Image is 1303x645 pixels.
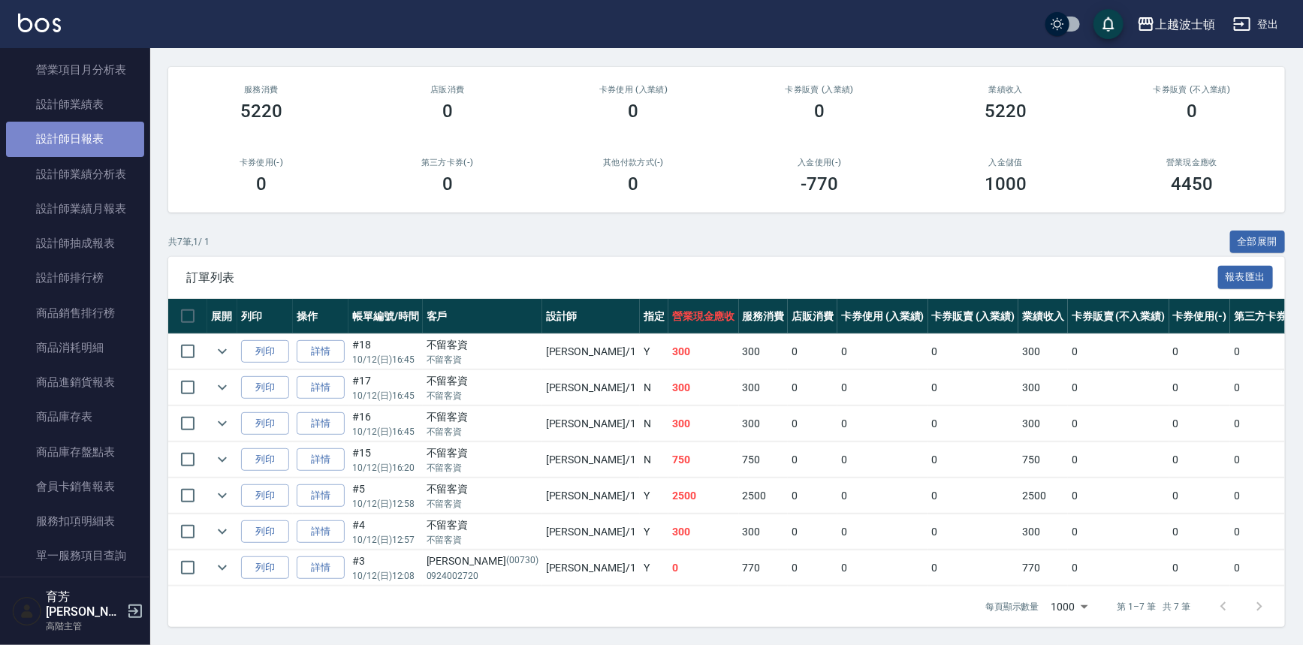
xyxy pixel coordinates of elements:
[837,334,928,369] td: 0
[1169,299,1231,334] th: 卡券使用(-)
[427,533,538,547] p: 不留客資
[1218,266,1274,289] button: 報表匯出
[629,101,639,122] h3: 0
[1068,514,1169,550] td: 0
[186,85,336,95] h3: 服務消費
[1169,370,1231,405] td: 0
[186,158,336,167] h2: 卡券使用(-)
[348,550,423,586] td: #3
[256,173,267,194] h3: 0
[348,406,423,442] td: #16
[640,406,668,442] td: N
[837,299,928,334] th: 卡券使用 (入業績)
[352,569,419,583] p: 10/12 (日) 12:08
[629,173,639,194] h3: 0
[211,556,234,579] button: expand row
[348,334,423,369] td: #18
[168,235,210,249] p: 共 7 筆, 1 / 1
[985,173,1027,194] h3: 1000
[788,442,837,478] td: 0
[1045,586,1093,627] div: 1000
[18,14,61,32] img: Logo
[6,53,144,87] a: 營業項目月分析表
[1131,9,1221,40] button: 上越波士頓
[668,370,739,405] td: 300
[1169,514,1231,550] td: 0
[297,340,345,363] a: 詳情
[6,330,144,365] a: 商品消耗明細
[668,478,739,514] td: 2500
[985,600,1039,613] p: 每頁顯示數量
[1068,370,1169,405] td: 0
[1230,514,1302,550] td: 0
[6,399,144,434] a: 商品庫存表
[352,425,419,439] p: 10/12 (日) 16:45
[837,370,928,405] td: 0
[352,353,419,366] p: 10/12 (日) 16:45
[1227,11,1285,38] button: 登出
[6,296,144,330] a: 商品銷售排行榜
[1169,442,1231,478] td: 0
[427,517,538,533] div: 不留客資
[928,370,1019,405] td: 0
[930,158,1081,167] h2: 入金儲值
[1169,478,1231,514] td: 0
[1169,550,1231,586] td: 0
[1230,442,1302,478] td: 0
[427,481,538,497] div: 不留客資
[985,101,1027,122] h3: 5220
[837,442,928,478] td: 0
[427,389,538,402] p: 不留客資
[1018,514,1068,550] td: 300
[788,334,837,369] td: 0
[1230,478,1302,514] td: 0
[6,574,144,608] a: 店販抽成明細
[1068,299,1169,334] th: 卡券販賣 (不入業績)
[1218,270,1274,284] a: 報表匯出
[928,550,1019,586] td: 0
[837,514,928,550] td: 0
[788,299,837,334] th: 店販消費
[1068,406,1169,442] td: 0
[6,435,144,469] a: 商品庫存盤點表
[1018,334,1068,369] td: 300
[801,173,839,194] h3: -770
[297,448,345,472] a: 詳情
[506,553,538,569] p: (00730)
[1169,334,1231,369] td: 0
[297,376,345,399] a: 詳情
[1230,550,1302,586] td: 0
[442,173,453,194] h3: 0
[928,406,1019,442] td: 0
[739,299,789,334] th: 服務消費
[6,191,144,226] a: 設計師業績月報表
[297,520,345,544] a: 詳情
[427,461,538,475] p: 不留客資
[1018,406,1068,442] td: 300
[237,299,293,334] th: 列印
[6,365,144,399] a: 商品進銷貨報表
[640,478,668,514] td: Y
[739,550,789,586] td: 770
[542,442,640,478] td: [PERSON_NAME] /1
[211,484,234,507] button: expand row
[739,478,789,514] td: 2500
[427,553,538,569] div: [PERSON_NAME]
[640,370,668,405] td: N
[1018,442,1068,478] td: 750
[542,299,640,334] th: 設計師
[1068,334,1169,369] td: 0
[6,157,144,191] a: 設計師業績分析表
[241,484,289,508] button: 列印
[668,299,739,334] th: 營業現金應收
[6,261,144,295] a: 設計師排行榜
[542,406,640,442] td: [PERSON_NAME] /1
[1093,9,1124,39] button: save
[814,101,825,122] h3: 0
[668,406,739,442] td: 300
[211,412,234,435] button: expand row
[640,550,668,586] td: Y
[1171,173,1213,194] h3: 4450
[427,409,538,425] div: 不留客資
[739,370,789,405] td: 300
